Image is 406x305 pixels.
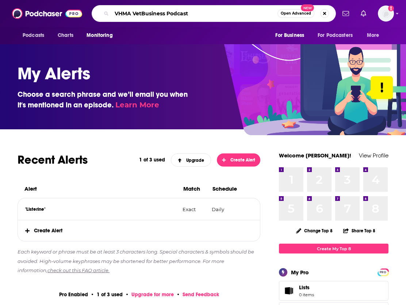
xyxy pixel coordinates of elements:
[379,269,387,275] a: PRO
[277,9,314,18] button: Open AdvancedNew
[318,30,353,41] span: For Podcasters
[299,284,314,291] span: Lists
[301,4,314,11] span: New
[275,30,304,41] span: For Business
[299,284,310,291] span: Lists
[23,30,44,41] span: Podcasts
[279,152,351,159] a: Welcome [PERSON_NAME]!
[279,244,388,253] a: Create My Top 8
[313,28,363,42] button: open menu
[222,157,255,163] span: Create Alert
[367,30,379,41] span: More
[378,5,394,22] button: Show profile menu
[362,28,388,42] button: open menu
[87,30,112,41] span: Monitoring
[379,270,387,275] span: PRO
[281,286,296,296] span: Lists
[131,291,174,298] a: Upgrade for more
[81,28,122,42] button: open menu
[359,152,388,159] a: View Profile
[18,89,193,110] h3: Choose a search phrase and we’ll email you when it's mentioned in an episode.
[18,63,383,84] h1: My Alerts
[97,291,123,298] p: 1 of 3 used
[12,7,82,20] img: Podchaser - Follow, Share and Rate Podcasts
[388,5,394,11] svg: Add a profile image
[183,291,219,298] span: Send Feedback
[279,281,388,301] a: Lists
[358,7,369,20] a: Show notifications dropdown
[58,30,73,41] span: Charts
[18,247,260,275] p: Each keyword or phrase must be at least 3 characters long. Special characters & symbols should be...
[292,226,337,235] button: Change Top 8
[378,5,394,22] span: Logged in as kbastian
[378,5,394,22] img: User Profile
[171,153,211,167] a: Upgrade
[112,8,277,19] input: Search podcasts, credits, & more...
[24,185,177,192] h3: Alert
[212,185,242,192] h3: Schedule
[92,5,336,22] div: Search podcasts, credits, & more...
[178,158,204,163] span: Upgrade
[340,7,352,20] a: Show notifications dropdown
[18,28,54,42] button: open menu
[217,153,261,167] button: Create Alert
[139,157,165,163] p: 1 of 3 used
[291,269,309,276] div: My Pro
[53,28,78,42] a: Charts
[59,291,88,298] p: Pro Enabled
[25,206,177,212] p: "Listerine"
[115,100,159,109] a: Learn More
[270,28,313,42] button: open menu
[18,220,260,241] span: Create Alert
[183,185,207,192] h3: Match
[343,224,376,238] button: Share Top 8
[299,292,314,297] span: 0 items
[18,153,133,167] h2: Recent Alerts
[47,267,110,273] a: check out this FAQ article.
[183,206,206,212] p: Exact
[212,206,241,212] p: Daily
[281,12,311,15] span: Open Advanced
